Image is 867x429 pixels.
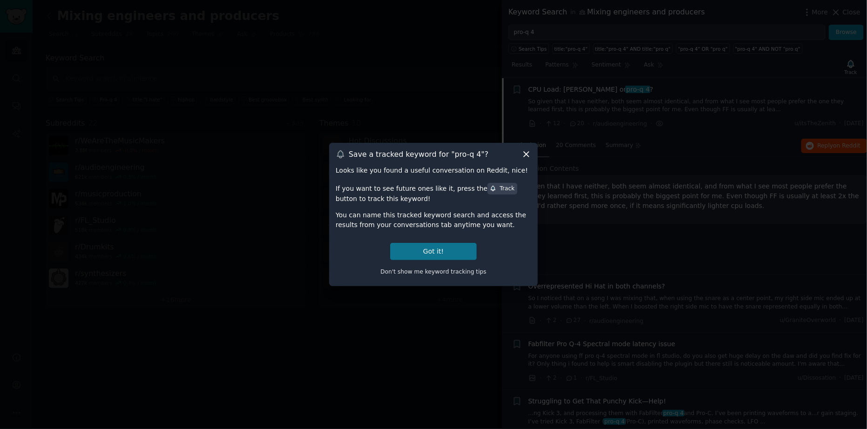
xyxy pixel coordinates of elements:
div: You can name this tracked keyword search and access the results from your conversations tab anyti... [336,210,531,230]
div: Track [490,185,515,193]
div: Looks like you found a useful conversation on Reddit, nice! [336,166,531,175]
div: If you want to see future ones like it, press the button to track this keyword! [336,182,531,203]
span: Don't show me keyword tracking tips [380,268,487,275]
h3: Save a tracked keyword for " pro-q 4 "? [349,149,488,159]
button: Got it! [390,243,477,260]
